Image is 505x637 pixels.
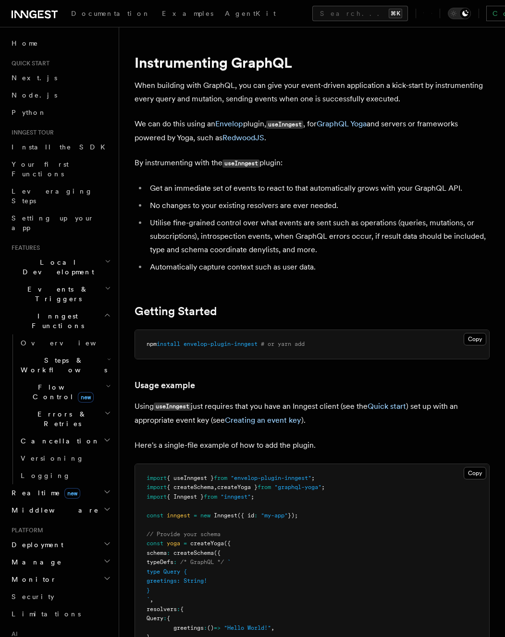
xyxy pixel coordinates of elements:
[8,129,54,136] span: Inngest tour
[147,615,163,622] span: Query
[222,133,264,142] a: RedwoodJS
[266,121,303,129] code: useInngest
[261,512,288,519] span: "my-app"
[173,559,177,565] span: :
[311,475,315,481] span: ;
[8,257,105,277] span: Local Development
[8,35,113,52] a: Home
[464,333,486,345] button: Copy
[150,596,153,603] span: ,
[8,505,99,515] span: Middleware
[167,493,204,500] span: { Inngest }
[135,79,490,106] p: When building with GraphQL, you can give your event-driven application a kick-start by instrument...
[17,409,104,429] span: Errors & Retries
[8,484,113,502] button: Realtimenew
[64,488,80,499] span: new
[135,156,490,170] p: By instrumenting with the plugin:
[12,610,81,618] span: Limitations
[214,550,221,556] span: ({
[8,571,113,588] button: Monitor
[317,119,367,128] a: GraphQL Yoga
[135,439,490,452] p: Here's a single-file example of how to add the plugin.
[135,54,490,71] h1: Instrumenting GraphQL
[21,472,71,479] span: Logging
[21,454,84,462] span: Versioning
[147,260,490,274] li: Automatically capture context such as user data.
[147,199,490,212] li: No changes to your existing resolvers are ever needed.
[167,484,214,490] span: { createSchema
[167,512,190,519] span: inngest
[184,540,187,547] span: =
[8,588,113,605] a: Security
[312,6,408,21] button: Search...⌘K
[147,587,150,594] span: }
[8,488,80,498] span: Realtime
[12,74,57,82] span: Next.js
[147,216,490,257] li: Utilise fine-grained control over what events are sent such as operations (queries, mutations, or...
[200,512,210,519] span: new
[173,550,214,556] span: createSchema
[157,341,180,347] span: install
[147,182,490,195] li: Get an immediate set of events to react to that automatically grows with your GraphQL API.
[167,475,214,481] span: { useInngest }
[8,605,113,623] a: Limitations
[12,109,47,116] span: Python
[17,379,113,405] button: Flow Controlnew
[156,3,219,26] a: Examples
[214,625,221,631] span: =>
[8,553,113,571] button: Manage
[135,379,195,392] a: Usage example
[224,540,231,547] span: ({
[368,402,406,411] a: Quick start
[8,156,113,183] a: Your first Functions
[163,615,167,622] span: :
[204,625,207,631] span: :
[190,540,224,547] span: createYoga
[147,606,177,612] span: resolvers
[147,568,187,575] span: type Query {
[12,593,54,600] span: Security
[225,10,276,17] span: AgentKit
[65,3,156,26] a: Documentation
[214,512,237,519] span: Inngest
[173,625,204,631] span: greetings
[8,281,113,307] button: Events & Triggers
[147,559,173,565] span: typeDefs
[12,187,93,205] span: Leveraging Steps
[207,625,214,631] span: ()
[261,341,305,347] span: # or yarn add
[154,403,191,411] code: useInngest
[8,311,104,331] span: Inngest Functions
[251,493,254,500] span: ;
[167,550,170,556] span: :
[288,512,298,519] span: });
[8,540,63,550] span: Deployment
[17,334,113,352] a: Overview
[147,596,150,603] span: `
[8,183,113,209] a: Leveraging Steps
[12,143,111,151] span: Install the SDK
[17,432,113,450] button: Cancellation
[12,160,69,178] span: Your first Functions
[12,38,38,48] span: Home
[147,341,157,347] span: npm
[464,467,486,479] button: Copy
[321,484,325,490] span: ;
[17,382,106,402] span: Flow Control
[180,606,184,612] span: {
[167,615,170,622] span: {
[237,512,254,519] span: ({ id
[8,557,62,567] span: Manage
[147,531,221,538] span: // Provide your schema
[231,475,311,481] span: "envelop-plugin-inngest"
[8,254,113,281] button: Local Development
[147,493,167,500] span: import
[12,214,94,232] span: Setting up your app
[8,104,113,121] a: Python
[8,527,43,534] span: Platform
[135,305,217,318] a: Getting Started
[8,334,113,484] div: Inngest Functions
[258,484,271,490] span: from
[8,502,113,519] button: Middleware
[147,475,167,481] span: import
